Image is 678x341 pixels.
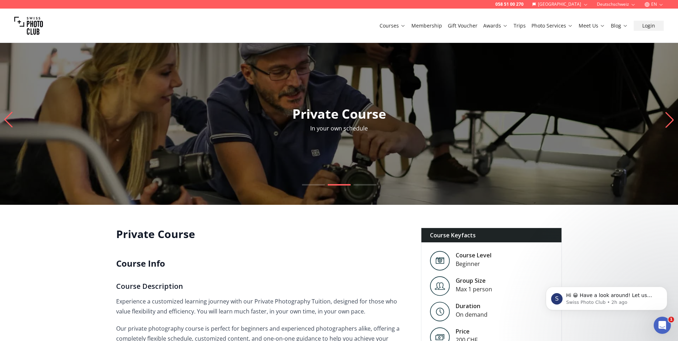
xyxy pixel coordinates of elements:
[535,272,678,322] iframe: Intercom notifications message
[456,310,488,319] div: On demand
[456,251,491,260] div: Course Level
[430,276,450,296] img: Level
[411,22,442,29] a: Membership
[611,22,628,29] a: Blog
[116,228,410,241] h1: Private Course
[380,22,406,29] a: Courses
[668,317,674,322] span: 1
[608,21,631,31] button: Blog
[456,285,492,293] div: Max 1 person
[456,260,491,268] div: Beginner
[456,276,492,285] div: Group Size
[531,22,573,29] a: Photo Services
[511,21,529,31] button: Trips
[634,21,664,31] button: Login
[377,21,409,31] button: Courses
[456,302,488,310] div: Duration
[483,22,508,29] a: Awards
[576,21,608,31] button: Meet Us
[529,21,576,31] button: Photo Services
[579,22,605,29] a: Meet Us
[116,281,410,292] h3: Course Description
[14,11,43,40] img: Swiss photo club
[456,327,477,336] div: Price
[448,22,477,29] a: Gift Voucher
[116,258,410,269] h2: Course Info
[430,302,450,321] img: Level
[654,317,671,334] iframe: Intercom live chat
[116,296,410,316] p: Experience a customized learning journey with our Private Photography Tuition, designed for those...
[445,21,480,31] button: Gift Voucher
[421,228,562,242] div: Course Keyfacts
[409,21,445,31] button: Membership
[495,1,524,7] a: 058 51 00 270
[430,251,450,271] img: Level
[514,22,526,29] a: Trips
[480,21,511,31] button: Awards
